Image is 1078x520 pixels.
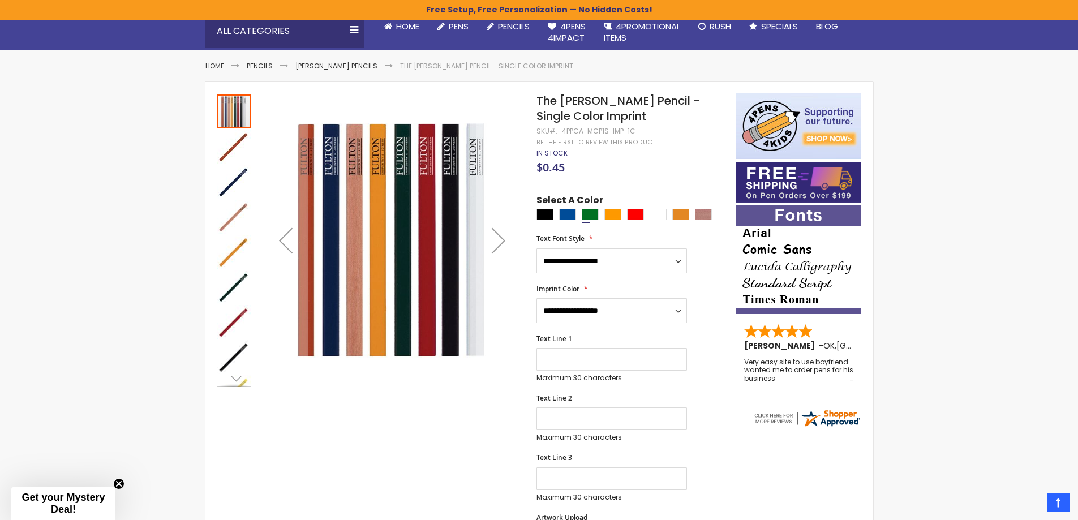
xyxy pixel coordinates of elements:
[449,20,469,32] span: Pens
[819,340,920,351] span: - ,
[740,14,807,39] a: Specials
[536,373,687,383] p: Maximum 30 characters
[217,305,251,339] img: The Carpenter Pencil - Single Color Imprint
[217,235,251,269] img: The Carpenter Pencil - Single Color Imprint
[650,209,667,220] div: White
[428,14,478,39] a: Pens
[672,209,689,220] div: School Bus Yellow
[823,340,835,351] span: OK
[536,493,687,502] p: Maximum 30 characters
[217,200,251,234] img: The Carpenter Pencil - Single Color Imprint
[562,127,635,136] div: 4PPCA-MCP1S-IMP-1C
[396,20,419,32] span: Home
[536,160,565,175] span: $0.45
[113,478,124,489] button: Close teaser
[536,93,700,124] span: The [PERSON_NAME] Pencil - Single Color Imprint
[217,340,251,374] img: The Carpenter Pencil - Single Color Imprint
[217,234,252,269] div: The Carpenter Pencil - Single Color Imprint
[689,14,740,39] a: Rush
[217,199,252,234] div: The Carpenter Pencil - Single Color Imprint
[478,14,539,39] a: Pencils
[807,14,847,39] a: Blog
[761,20,798,32] span: Specials
[536,209,553,220] div: Black
[263,110,522,368] img: The Carpenter Pencil - Single Color Imprint
[205,61,224,71] a: Home
[536,453,572,462] span: Text Line 3
[476,93,521,387] div: Next
[536,138,655,147] a: Be the first to review this product
[536,194,603,209] span: Select A Color
[217,270,251,304] img: The Carpenter Pencil - Single Color Imprint
[217,93,252,128] div: The Carpenter Pencil - Single Color Imprint
[375,14,428,39] a: Home
[816,20,838,32] span: Blog
[536,234,585,243] span: Text Font Style
[400,62,573,71] li: The [PERSON_NAME] Pencil - Single Color Imprint
[753,421,861,431] a: 4pens.com certificate URL
[217,304,252,339] div: The Carpenter Pencil - Single Color Imprint
[536,393,572,403] span: Text Line 2
[736,93,861,159] img: 4pens 4 kids
[247,61,273,71] a: Pencils
[536,334,572,343] span: Text Line 1
[744,340,819,351] span: [PERSON_NAME]
[604,209,621,220] div: Orange
[217,128,252,164] div: The Carpenter Pencil - Single Color Imprint
[22,492,105,515] span: Get your Mystery Deal!
[744,358,854,383] div: Very easy site to use boyfriend wanted me to order pens for his business
[595,14,689,51] a: 4PROMOTIONALITEMS
[11,487,115,520] div: Get your Mystery Deal!Close teaser
[536,148,568,158] span: In stock
[539,14,595,51] a: 4Pens4impact
[217,130,251,164] img: The Carpenter Pencil - Single Color Imprint
[217,164,252,199] div: The Carpenter Pencil - Single Color Imprint
[753,408,861,428] img: 4pens.com widget logo
[536,433,687,442] p: Maximum 30 characters
[498,20,530,32] span: Pencils
[736,162,861,203] img: Free shipping on orders over $199
[695,209,712,220] div: Natural
[559,209,576,220] div: Dark Blue
[836,340,920,351] span: [GEOGRAPHIC_DATA]
[217,339,252,374] div: The Carpenter Pencil - Single Color Imprint
[295,61,377,71] a: [PERSON_NAME] Pencils
[217,370,251,387] div: Next
[263,93,308,387] div: Previous
[217,269,252,304] div: The Carpenter Pencil - Single Color Imprint
[536,284,579,294] span: Imprint Color
[582,209,599,220] div: Green
[548,20,586,44] span: 4Pens 4impact
[217,165,251,199] img: The Carpenter Pencil - Single Color Imprint
[627,209,644,220] div: Red
[736,205,861,314] img: font-personalization-examples
[536,126,557,136] strong: SKU
[710,20,731,32] span: Rush
[205,14,364,48] div: All Categories
[536,149,568,158] div: Availability
[604,20,680,44] span: 4PROMOTIONAL ITEMS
